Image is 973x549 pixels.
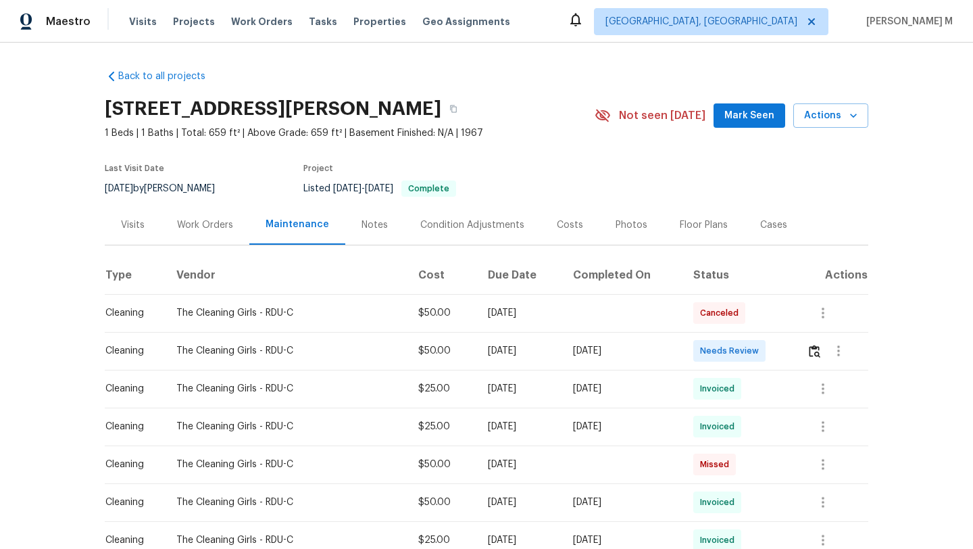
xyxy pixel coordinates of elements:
[573,496,672,509] div: [DATE]
[682,256,796,294] th: Status
[173,15,215,28] span: Projects
[176,382,397,396] div: The Cleaning Girls - RDU-C
[680,218,728,232] div: Floor Plans
[488,458,551,471] div: [DATE]
[105,184,133,193] span: [DATE]
[105,256,166,294] th: Type
[418,533,466,547] div: $25.00
[573,420,672,433] div: [DATE]
[418,306,466,320] div: $50.00
[105,164,164,172] span: Last Visit Date
[105,420,155,433] div: Cleaning
[793,103,868,128] button: Actions
[105,533,155,547] div: Cleaning
[176,458,397,471] div: The Cleaning Girls - RDU-C
[714,103,785,128] button: Mark Seen
[796,256,868,294] th: Actions
[700,306,744,320] span: Canceled
[403,185,455,193] span: Complete
[105,496,155,509] div: Cleaning
[129,15,157,28] span: Visits
[105,344,155,358] div: Cleaning
[407,256,477,294] th: Cost
[353,15,406,28] span: Properties
[807,335,822,367] button: Review Icon
[488,382,551,396] div: [DATE]
[488,496,551,509] div: [DATE]
[266,218,329,231] div: Maintenance
[418,496,466,509] div: $50.00
[121,218,145,232] div: Visits
[105,181,231,197] div: by [PERSON_NAME]
[418,420,466,433] div: $25.00
[418,458,466,471] div: $50.00
[488,344,551,358] div: [DATE]
[105,126,595,140] span: 1 Beds | 1 Baths | Total: 659 ft² | Above Grade: 659 ft² | Basement Finished: N/A | 1967
[488,533,551,547] div: [DATE]
[105,382,155,396] div: Cleaning
[418,382,466,396] div: $25.00
[231,15,293,28] span: Work Orders
[303,184,456,193] span: Listed
[333,184,393,193] span: -
[573,533,672,547] div: [DATE]
[760,218,787,232] div: Cases
[46,15,91,28] span: Maestro
[365,184,393,193] span: [DATE]
[176,344,397,358] div: The Cleaning Girls - RDU-C
[488,306,551,320] div: [DATE]
[105,70,234,83] a: Back to all projects
[809,345,820,358] img: Review Icon
[418,344,466,358] div: $50.00
[176,306,397,320] div: The Cleaning Girls - RDU-C
[105,102,441,116] h2: [STREET_ADDRESS][PERSON_NAME]
[488,420,551,433] div: [DATE]
[573,344,672,358] div: [DATE]
[177,218,233,232] div: Work Orders
[333,184,361,193] span: [DATE]
[166,256,407,294] th: Vendor
[700,382,740,396] span: Invoiced
[105,458,155,471] div: Cleaning
[700,533,740,547] span: Invoiced
[176,420,397,433] div: The Cleaning Girls - RDU-C
[303,164,333,172] span: Project
[557,218,583,232] div: Costs
[176,533,397,547] div: The Cleaning Girls - RDU-C
[176,496,397,509] div: The Cleaning Girls - RDU-C
[361,218,388,232] div: Notes
[724,108,774,124] span: Mark Seen
[309,17,337,26] span: Tasks
[700,458,734,471] span: Missed
[441,97,466,121] button: Copy Address
[861,15,953,28] span: [PERSON_NAME] M
[105,306,155,320] div: Cleaning
[422,15,510,28] span: Geo Assignments
[477,256,562,294] th: Due Date
[573,382,672,396] div: [DATE]
[605,15,797,28] span: [GEOGRAPHIC_DATA], [GEOGRAPHIC_DATA]
[562,256,682,294] th: Completed On
[804,108,857,124] span: Actions
[700,344,764,358] span: Needs Review
[700,496,740,509] span: Invoiced
[700,420,740,433] span: Invoiced
[420,218,524,232] div: Condition Adjustments
[619,109,705,122] span: Not seen [DATE]
[616,218,647,232] div: Photos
